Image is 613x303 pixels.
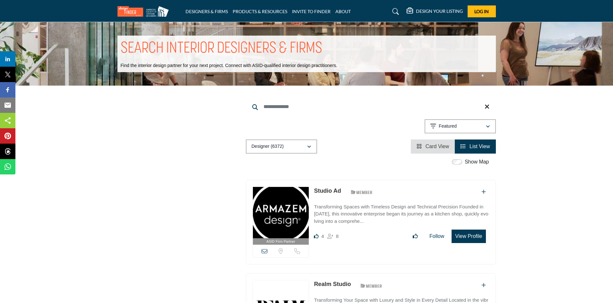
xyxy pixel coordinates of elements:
[121,63,337,69] p: Find the interior design partner for your next project. Connect with ASID-qualified interior desi...
[347,188,376,196] img: ASID Members Badge Icon
[314,203,489,225] p: Transforming Spaces with Timeless Design and Technical Precision Founded in [DATE], this innovati...
[327,232,339,240] div: Followers
[117,6,172,17] img: Site Logo
[425,119,496,133] button: Featured
[357,282,386,290] img: ASID Members Badge Icon
[468,5,496,17] button: Log In
[121,39,322,59] h1: SEARCH INTERIOR DESIGNERS & FIRMS
[417,144,449,149] a: View Card
[411,139,455,154] li: Card View
[416,8,463,14] h5: DESIGN YOUR LISTING
[314,281,351,287] a: Realm Studio
[292,9,331,14] a: INVITE TO FINDER
[474,9,489,14] span: Log In
[321,233,324,239] span: 4
[386,6,403,17] a: Search
[470,144,490,149] span: List View
[266,239,295,244] span: ASID Firm Partner
[253,187,309,245] a: ASID Firm Partner
[461,144,490,149] a: View List
[252,143,284,150] p: Designer (6372)
[314,188,341,194] a: Studio Ad
[246,99,496,114] input: Search Keyword
[481,282,486,288] a: Add To List
[233,9,287,14] a: PRODUCTS & RESOURCES
[439,123,457,130] p: Featured
[452,230,486,243] button: View Profile
[314,199,489,225] a: Transforming Spaces with Timeless Design and Technical Precision Founded in [DATE], this innovati...
[253,187,309,238] img: Studio Ad
[425,230,448,243] button: Follow
[455,139,496,154] li: List View
[481,189,486,195] a: Add To List
[426,144,449,149] span: Card View
[246,139,317,154] button: Designer (6372)
[336,233,339,239] span: 8
[314,280,351,289] p: Realm Studio
[335,9,351,14] a: ABOUT
[314,187,341,195] p: Studio Ad
[465,158,489,166] label: Show Map
[407,8,463,15] div: DESIGN YOUR LISTING
[186,9,228,14] a: DESIGNERS & FIRMS
[314,234,319,239] i: Likes
[409,230,422,243] button: Like listing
